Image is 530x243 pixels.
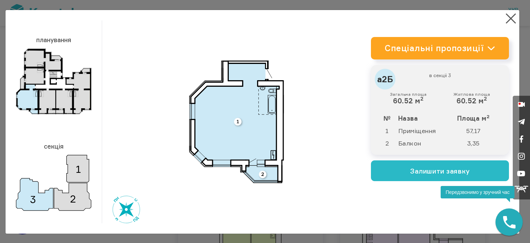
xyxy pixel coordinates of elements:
sup: 2 [420,95,424,102]
td: 57,17 [450,124,503,137]
td: 1 [376,124,398,137]
th: Назва [398,112,450,124]
button: Close [504,12,518,25]
th: № [376,112,398,124]
img: a2b.svg [189,60,284,183]
div: 60.52 м [390,92,427,105]
a: Спеціальні пропозиції [371,37,509,59]
button: Залишити заявку [371,160,509,181]
td: Приміщення [398,124,450,137]
div: а2Б [375,69,395,90]
small: Житлова площа [453,92,490,97]
small: в секціі 3 [378,72,502,78]
div: Передзвонимо у зручний час [441,186,514,198]
h3: планування [16,33,91,47]
sup: 2 [484,95,487,102]
small: Загальна площа [390,92,427,97]
sup: 2 [487,114,490,119]
td: Балкон [398,137,450,149]
div: 60.52 м [453,92,490,105]
th: Площа м [450,112,503,124]
td: 2 [376,137,398,149]
h3: секція [16,139,91,153]
td: 3,35 [450,137,503,149]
